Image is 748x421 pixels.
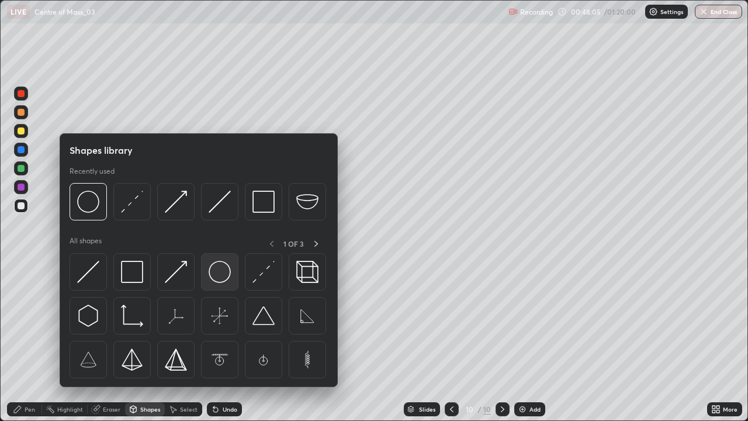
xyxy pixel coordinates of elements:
[34,7,95,16] p: Centre of Mass_03
[70,143,133,157] h5: Shapes library
[463,406,475,413] div: 10
[660,9,683,15] p: Settings
[25,406,35,412] div: Pen
[103,406,120,412] div: Eraser
[419,406,435,412] div: Slides
[180,406,198,412] div: Select
[209,348,231,371] img: svg+xml;charset=utf-8,%3Csvg%20xmlns%3D%22http%3A%2F%2Fwww.w3.org%2F2000%2Fsvg%22%20width%3D%2265...
[209,191,231,213] img: svg+xml;charset=utf-8,%3Csvg%20xmlns%3D%22http%3A%2F%2Fwww.w3.org%2F2000%2Fsvg%22%20width%3D%2230...
[529,406,541,412] div: Add
[165,261,187,283] img: svg+xml;charset=utf-8,%3Csvg%20xmlns%3D%22http%3A%2F%2Fwww.w3.org%2F2000%2Fsvg%22%20width%3D%2230...
[121,348,143,371] img: svg+xml;charset=utf-8,%3Csvg%20xmlns%3D%22http%3A%2F%2Fwww.w3.org%2F2000%2Fsvg%22%20width%3D%2234...
[483,404,491,415] div: 10
[77,348,99,371] img: svg+xml;charset=utf-8,%3Csvg%20xmlns%3D%22http%3A%2F%2Fwww.w3.org%2F2000%2Fsvg%22%20width%3D%2265...
[518,405,527,414] img: add-slide-button
[11,7,26,16] p: LIVE
[70,236,102,251] p: All shapes
[223,406,237,412] div: Undo
[77,305,99,327] img: svg+xml;charset=utf-8,%3Csvg%20xmlns%3D%22http%3A%2F%2Fwww.w3.org%2F2000%2Fsvg%22%20width%3D%2230...
[252,191,275,213] img: svg+xml;charset=utf-8,%3Csvg%20xmlns%3D%22http%3A%2F%2Fwww.w3.org%2F2000%2Fsvg%22%20width%3D%2234...
[121,305,143,327] img: svg+xml;charset=utf-8,%3Csvg%20xmlns%3D%22http%3A%2F%2Fwww.w3.org%2F2000%2Fsvg%22%20width%3D%2233...
[57,406,83,412] div: Highlight
[477,406,481,413] div: /
[296,191,318,213] img: svg+xml;charset=utf-8,%3Csvg%20xmlns%3D%22http%3A%2F%2Fwww.w3.org%2F2000%2Fsvg%22%20width%3D%2238...
[508,7,518,16] img: recording.375f2c34.svg
[695,5,742,19] button: End Class
[70,167,115,176] p: Recently used
[252,305,275,327] img: svg+xml;charset=utf-8,%3Csvg%20xmlns%3D%22http%3A%2F%2Fwww.w3.org%2F2000%2Fsvg%22%20width%3D%2238...
[649,7,658,16] img: class-settings-icons
[77,261,99,283] img: svg+xml;charset=utf-8,%3Csvg%20xmlns%3D%22http%3A%2F%2Fwww.w3.org%2F2000%2Fsvg%22%20width%3D%2230...
[296,348,318,371] img: svg+xml;charset=utf-8,%3Csvg%20xmlns%3D%22http%3A%2F%2Fwww.w3.org%2F2000%2Fsvg%22%20width%3D%2265...
[165,191,187,213] img: svg+xml;charset=utf-8,%3Csvg%20xmlns%3D%22http%3A%2F%2Fwww.w3.org%2F2000%2Fsvg%22%20width%3D%2230...
[209,305,231,327] img: svg+xml;charset=utf-8,%3Csvg%20xmlns%3D%22http%3A%2F%2Fwww.w3.org%2F2000%2Fsvg%22%20width%3D%2265...
[723,406,737,412] div: More
[165,348,187,371] img: svg+xml;charset=utf-8,%3Csvg%20xmlns%3D%22http%3A%2F%2Fwww.w3.org%2F2000%2Fsvg%22%20width%3D%2234...
[283,239,304,249] p: 1 OF 3
[140,406,160,412] div: Shapes
[296,305,318,327] img: svg+xml;charset=utf-8,%3Csvg%20xmlns%3D%22http%3A%2F%2Fwww.w3.org%2F2000%2Fsvg%22%20width%3D%2265...
[121,191,143,213] img: svg+xml;charset=utf-8,%3Csvg%20xmlns%3D%22http%3A%2F%2Fwww.w3.org%2F2000%2Fsvg%22%20width%3D%2230...
[77,191,99,213] img: svg+xml;charset=utf-8,%3Csvg%20xmlns%3D%22http%3A%2F%2Fwww.w3.org%2F2000%2Fsvg%22%20width%3D%2236...
[699,7,708,16] img: end-class-cross
[252,348,275,371] img: svg+xml;charset=utf-8,%3Csvg%20xmlns%3D%22http%3A%2F%2Fwww.w3.org%2F2000%2Fsvg%22%20width%3D%2265...
[165,305,187,327] img: svg+xml;charset=utf-8,%3Csvg%20xmlns%3D%22http%3A%2F%2Fwww.w3.org%2F2000%2Fsvg%22%20width%3D%2265...
[296,261,318,283] img: svg+xml;charset=utf-8,%3Csvg%20xmlns%3D%22http%3A%2F%2Fwww.w3.org%2F2000%2Fsvg%22%20width%3D%2235...
[209,261,231,283] img: svg+xml;charset=utf-8,%3Csvg%20xmlns%3D%22http%3A%2F%2Fwww.w3.org%2F2000%2Fsvg%22%20width%3D%2236...
[121,261,143,283] img: svg+xml;charset=utf-8,%3Csvg%20xmlns%3D%22http%3A%2F%2Fwww.w3.org%2F2000%2Fsvg%22%20width%3D%2234...
[520,8,553,16] p: Recording
[252,261,275,283] img: svg+xml;charset=utf-8,%3Csvg%20xmlns%3D%22http%3A%2F%2Fwww.w3.org%2F2000%2Fsvg%22%20width%3D%2230...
